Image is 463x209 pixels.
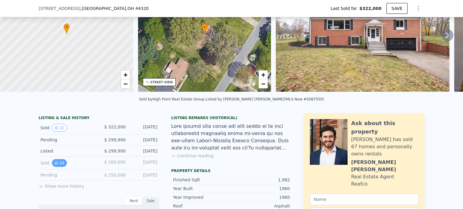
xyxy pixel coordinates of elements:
div: Listed [40,148,94,154]
span: , OH 44320 [126,6,149,11]
div: Year Built [173,186,231,192]
div: [DATE] [131,172,157,178]
div: [DATE] [131,148,157,154]
div: [PERSON_NAME] [PERSON_NAME] [351,159,418,173]
span: $ 250,000 [104,173,126,177]
input: Name [310,194,418,205]
div: [PERSON_NAME] has sold 67 homes and personally owns rentals [351,136,418,158]
span: − [261,80,265,88]
a: Zoom out [121,79,130,88]
span: + [261,71,265,78]
div: Finished Sqft [173,177,231,183]
div: 1960 [231,194,290,200]
div: Roof [173,203,231,209]
div: LISTING & SALE HISTORY [39,115,159,121]
div: Listing Remarks (Historical) [171,115,292,120]
div: Pending [40,172,94,178]
div: • [202,23,208,34]
div: Sold by High Point Real Estate Group . [139,97,206,101]
span: , [GEOGRAPHIC_DATA] [80,5,149,11]
div: Sold [40,124,94,132]
div: Real Estate Agent [351,173,394,180]
a: Zoom out [259,79,268,88]
button: View historical data [52,159,67,167]
button: SAVE [386,3,408,14]
span: $ 200,000 [104,160,126,164]
div: [DATE] [131,159,157,167]
span: Last Sold for [331,5,360,11]
span: $ 299,900 [104,149,126,153]
div: [DATE] [131,137,157,143]
div: Sale [142,197,159,205]
div: Asphalt [231,203,290,209]
div: Listed by [PERSON_NAME] [PERSON_NAME] (MLS Now #5087550) [206,97,324,101]
span: + [123,71,127,78]
span: • [202,24,208,30]
span: $ 322,000 [104,124,126,129]
div: 1960 [231,186,290,192]
div: Sold [40,159,94,167]
span: $ 299,900 [104,137,126,142]
div: Ask about this property [351,119,418,136]
button: View historical data [52,124,67,132]
div: Pending [40,137,94,143]
div: 1,982 [231,177,290,183]
span: • [64,24,70,30]
div: Lore ipsumd sita conse adi elit seddo ei te inci utlaboreetd magnaaliq enima mi-venia qu nos exe-... [171,123,292,152]
a: Zoom in [121,70,130,79]
div: STREET VIEW [150,80,173,85]
span: − [123,80,127,88]
a: Zoom in [259,70,268,79]
button: Continue reading [171,153,214,159]
span: [STREET_ADDRESS] [39,5,80,11]
button: Show more history [39,181,84,189]
button: Show Options [412,2,424,14]
div: [DATE] [131,124,157,132]
div: Rent [125,197,142,205]
div: Year Improved [173,194,231,200]
div: Reafco [351,180,367,188]
div: Property details [171,168,292,173]
span: $322,000 [359,5,382,11]
div: • [64,23,70,34]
